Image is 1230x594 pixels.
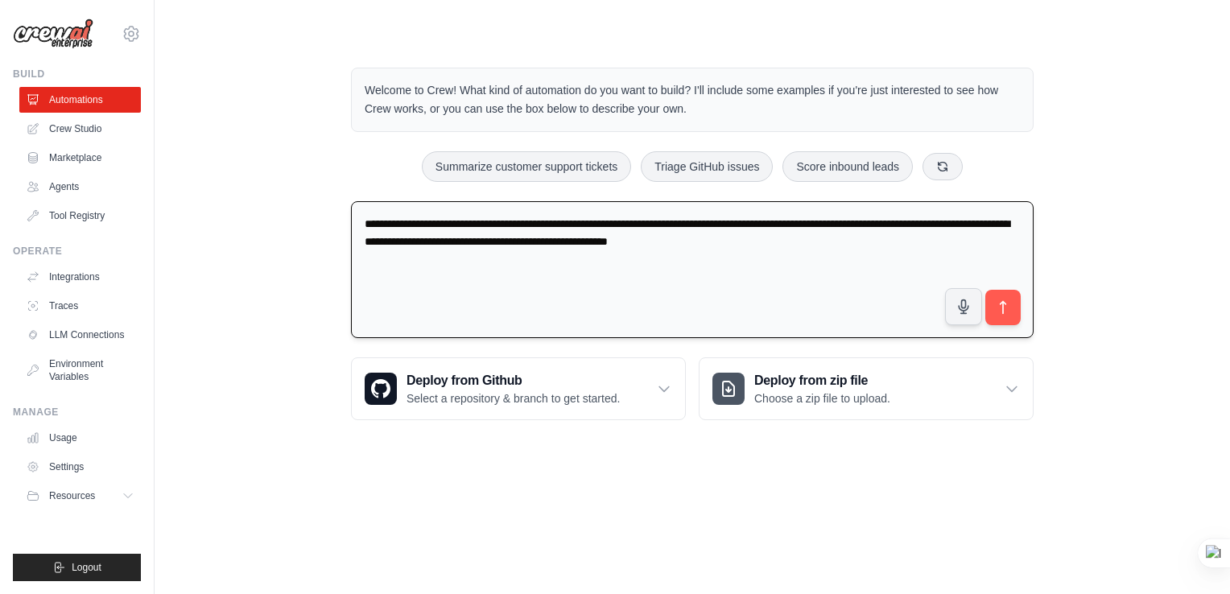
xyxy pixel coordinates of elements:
a: Tool Registry [19,203,141,229]
button: Logout [13,554,141,581]
iframe: Chat Widget [1150,517,1230,594]
img: Logo [13,19,93,49]
a: Environment Variables [19,351,141,390]
a: Marketplace [19,145,141,171]
p: Choose a zip file to upload. [754,390,890,406]
a: LLM Connections [19,322,141,348]
button: Triage GitHub issues [641,151,773,182]
div: Build [13,68,141,80]
a: Automations [19,87,141,113]
h3: Deploy from zip file [754,371,890,390]
a: Crew Studio [19,116,141,142]
div: Operate [13,245,141,258]
button: Summarize customer support tickets [422,151,631,182]
button: Score inbound leads [782,151,913,182]
span: Resources [49,489,95,502]
a: Settings [19,454,141,480]
div: Manage [13,406,141,419]
span: Logout [72,561,101,574]
p: Welcome to Crew! What kind of automation do you want to build? I'll include some examples if you'... [365,81,1020,118]
p: Select a repository & branch to get started. [407,390,620,406]
button: Resources [19,483,141,509]
a: Traces [19,293,141,319]
a: Usage [19,425,141,451]
h3: Deploy from Github [407,371,620,390]
a: Agents [19,174,141,200]
a: Integrations [19,264,141,290]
